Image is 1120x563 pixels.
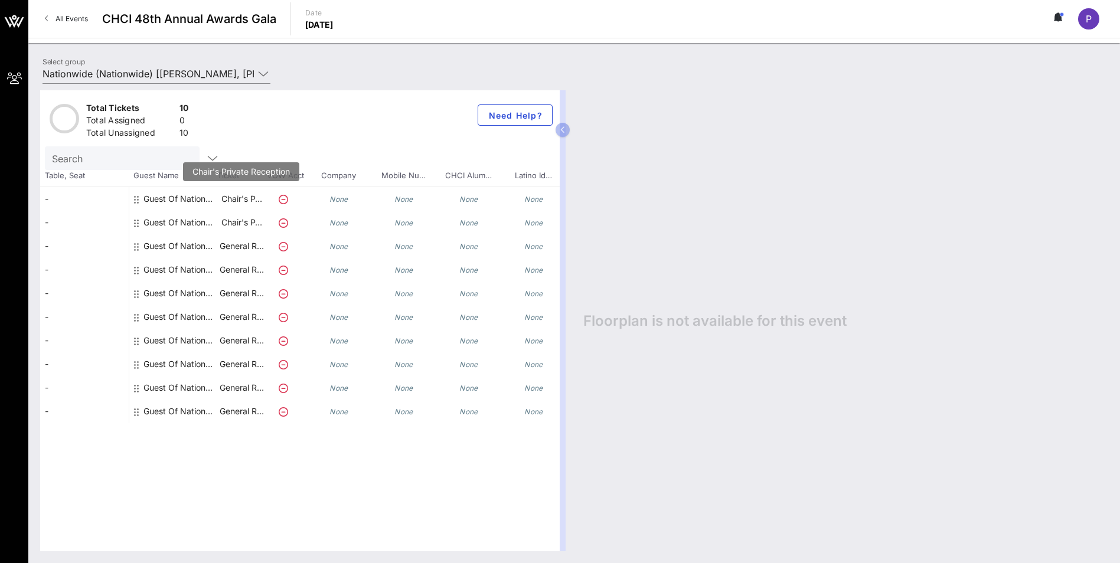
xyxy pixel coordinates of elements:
[86,127,175,142] div: Total Unassigned
[40,281,129,305] div: -
[478,104,553,126] button: Need Help?
[459,407,478,416] i: None
[524,242,543,251] i: None
[524,313,543,322] i: None
[40,211,129,234] div: -
[143,376,218,400] div: Guest Of Nationwide
[129,170,217,182] span: Guest Name
[86,114,175,129] div: Total Assigned
[1086,13,1092,25] span: P
[329,218,348,227] i: None
[43,57,85,66] label: Select group
[459,336,478,345] i: None
[218,305,265,329] p: General R…
[459,242,478,251] i: None
[306,170,371,182] span: Company
[524,384,543,392] i: None
[524,407,543,416] i: None
[394,289,413,298] i: None
[218,281,265,305] p: General R…
[488,110,543,120] span: Need Help?
[459,289,478,298] i: None
[394,266,413,274] i: None
[143,211,218,234] div: Guest Of Nationwide
[394,407,413,416] i: None
[524,218,543,227] i: None
[55,14,88,23] span: All Events
[40,187,129,211] div: -
[394,360,413,369] i: None
[501,170,566,182] span: Latino Id…
[86,102,175,117] div: Total Tickets
[265,170,306,182] span: VOW Acct
[329,313,348,322] i: None
[179,114,189,129] div: 0
[394,384,413,392] i: None
[217,170,265,182] span: Ticket
[40,234,129,258] div: -
[329,195,348,204] i: None
[524,195,543,204] i: None
[218,211,265,234] p: Chair's P…
[524,289,543,298] i: None
[329,336,348,345] i: None
[40,376,129,400] div: -
[329,360,348,369] i: None
[218,400,265,423] p: General R…
[218,258,265,281] p: General R…
[218,187,265,211] p: Chair's P…
[143,187,218,211] div: Guest Of Nationwide
[394,242,413,251] i: None
[394,336,413,345] i: None
[436,170,501,182] span: CHCI Alum…
[40,258,129,281] div: -
[459,360,478,369] i: None
[40,329,129,352] div: -
[218,352,265,376] p: General R…
[143,400,218,423] div: Guest Of Nationwide
[459,266,478,274] i: None
[305,19,334,31] p: [DATE]
[583,312,847,330] span: Floorplan is not available for this event
[329,266,348,274] i: None
[524,336,543,345] i: None
[179,102,189,117] div: 10
[459,384,478,392] i: None
[394,313,413,322] i: None
[102,10,276,28] span: CHCI 48th Annual Awards Gala
[394,195,413,204] i: None
[40,305,129,329] div: -
[143,352,218,376] div: Guest Of Nationwide
[143,234,218,258] div: Guest Of Nationwide
[329,289,348,298] i: None
[371,170,436,182] span: Mobile Nu…
[1078,8,1099,30] div: P
[329,242,348,251] i: None
[40,400,129,423] div: -
[524,266,543,274] i: None
[143,329,218,352] div: Guest Of Nationwide
[329,407,348,416] i: None
[218,376,265,400] p: General R…
[459,218,478,227] i: None
[305,7,334,19] p: Date
[329,384,348,392] i: None
[40,170,129,182] span: Table, Seat
[38,9,95,28] a: All Events
[394,218,413,227] i: None
[459,313,478,322] i: None
[218,234,265,258] p: General R…
[143,281,218,305] div: Guest Of Nationwide
[179,127,189,142] div: 10
[143,258,218,281] div: Guest Of Nationwide
[218,329,265,352] p: General R…
[143,305,218,329] div: Guest Of Nationwide
[524,360,543,369] i: None
[40,352,129,376] div: -
[459,195,478,204] i: None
